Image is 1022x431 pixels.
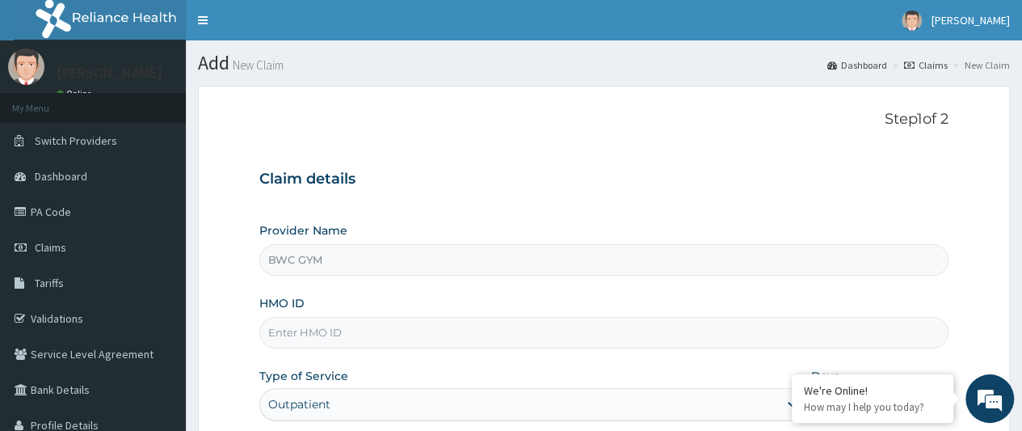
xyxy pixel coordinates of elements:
span: [PERSON_NAME] [932,13,1010,27]
label: HMO ID [259,295,305,311]
p: Step 1 of 2 [259,111,948,129]
span: Claims [35,240,66,255]
label: Days [811,368,839,384]
h1: Add [198,53,1010,74]
span: Dashboard [35,169,87,184]
a: Online [57,88,95,99]
p: [PERSON_NAME] [57,65,162,80]
label: Provider Name [259,222,347,239]
small: New Claim [229,59,284,71]
h3: Claim details [259,171,948,188]
div: We're Online! [804,383,941,398]
img: User Image [8,49,44,85]
a: Dashboard [827,58,887,72]
a: Claims [904,58,948,72]
span: Tariffs [35,276,64,290]
label: Type of Service [259,368,348,384]
span: Switch Providers [35,133,117,148]
li: New Claim [949,58,1010,72]
img: User Image [902,11,922,31]
input: Enter HMO ID [259,317,948,349]
p: How may I help you today? [804,400,941,414]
